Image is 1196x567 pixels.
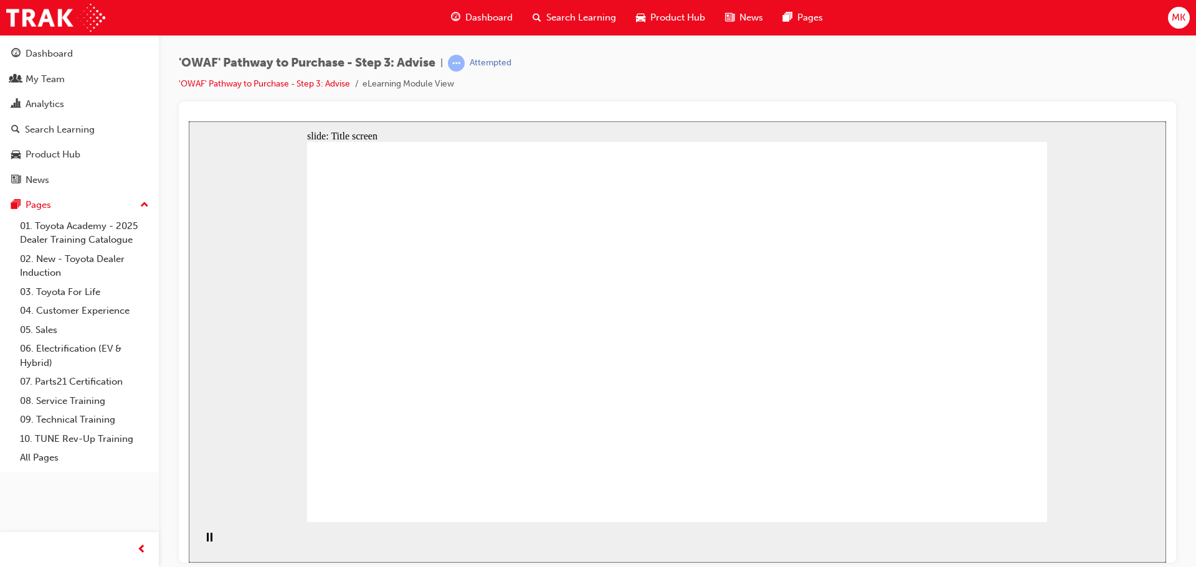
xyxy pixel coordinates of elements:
a: guage-iconDashboard [441,5,523,30]
span: MK [1172,11,1185,25]
span: guage-icon [451,10,460,26]
div: Product Hub [26,148,80,162]
div: Dashboard [26,47,73,61]
span: up-icon [140,197,149,213]
div: playback controls [6,401,27,441]
span: pages-icon [11,200,21,211]
a: 03. Toyota For Life [15,283,154,302]
a: 04. Customer Experience [15,301,154,321]
a: Dashboard [5,42,154,65]
span: people-icon [11,74,21,85]
img: Trak [6,4,105,32]
button: MK [1168,7,1190,29]
span: car-icon [636,10,645,26]
a: 02. New - Toyota Dealer Induction [15,250,154,283]
a: Search Learning [5,118,154,141]
a: Product Hub [5,143,154,166]
span: chart-icon [11,99,21,110]
a: My Team [5,68,154,91]
div: Analytics [26,97,64,111]
span: Pages [797,11,823,25]
span: Product Hub [650,11,705,25]
span: search-icon [533,10,541,26]
div: Attempted [470,57,511,69]
a: 09. Technical Training [15,410,154,429]
a: 07. Parts21 Certification [15,372,154,391]
a: 01. Toyota Academy - 2025 Dealer Training Catalogue [15,217,154,250]
span: 'OWAF' Pathway to Purchase - Step 3: Advise [179,56,435,70]
a: 08. Service Training [15,391,154,411]
a: search-iconSearch Learning [523,5,626,30]
a: 06. Electrification (EV & Hybrid) [15,339,154,372]
button: Pages [5,194,154,217]
span: News [739,11,763,25]
a: 'OWAF' Pathway to Purchase - Step 3: Advise [179,78,350,89]
div: Search Learning [25,123,95,137]
button: DashboardMy TeamAnalyticsSearch LearningProduct HubNews [5,40,154,194]
span: prev-icon [137,542,146,558]
span: Dashboard [465,11,513,25]
span: car-icon [11,149,21,161]
div: Pages [26,198,51,212]
a: All Pages [15,448,154,467]
span: Search Learning [546,11,616,25]
span: learningRecordVerb_ATTEMPT-icon [448,55,465,72]
a: 05. Sales [15,321,154,340]
a: News [5,169,154,192]
div: News [26,173,49,187]
span: | [440,56,443,70]
a: Analytics [5,93,154,116]
button: Pause (Ctrl+Alt+P) [6,411,27,432]
span: guage-icon [11,49,21,60]
a: 10. TUNE Rev-Up Training [15,429,154,449]
span: search-icon [11,124,20,136]
span: news-icon [11,175,21,186]
span: pages-icon [783,10,792,26]
div: My Team [26,72,65,87]
a: car-iconProduct Hub [626,5,715,30]
li: eLearning Module View [363,77,454,91]
a: pages-iconPages [773,5,833,30]
span: news-icon [725,10,734,26]
a: news-iconNews [715,5,773,30]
